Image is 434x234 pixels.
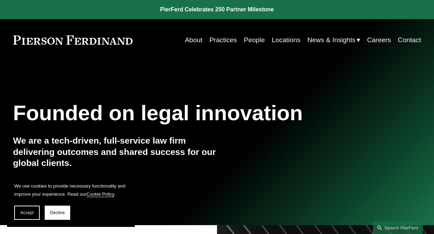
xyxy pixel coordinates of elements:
a: folder dropdown [307,33,360,47]
a: Search this site [373,222,423,234]
a: Locations [272,33,300,47]
a: About [185,33,202,47]
span: News & Insights [307,34,356,46]
h4: We are a tech-driven, full-service law firm delivering outcomes and shared success for our global... [13,135,217,168]
p: We use cookies to provide necessary functionality and improve your experience. Read our . [14,182,128,199]
a: Contact [398,33,421,47]
button: Accept [14,206,40,220]
button: Decline [45,206,70,220]
a: People [244,33,265,47]
h1: Founded on legal innovation [13,101,353,126]
a: Careers [367,33,391,47]
span: Decline [50,210,65,215]
section: Cookie banner [7,175,135,227]
span: Accept [20,210,34,215]
a: Practices [209,33,237,47]
a: Cookie Policy [87,191,114,197]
